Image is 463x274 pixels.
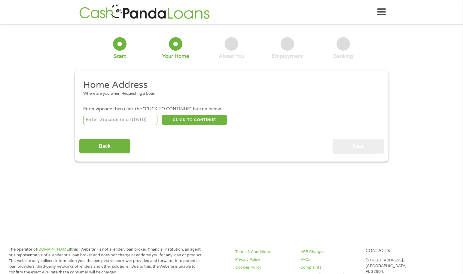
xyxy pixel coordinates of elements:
input: Next [333,139,384,153]
div: Banking [333,53,353,60]
input: Enter Zipcode (e.g 01510) [83,115,157,125]
a: Complaints [300,265,358,270]
div: Where are you when Requesting a Loan. [83,91,375,97]
div: About You [219,53,244,60]
h2: Home Address [83,79,375,91]
div: Start [114,53,126,60]
a: Privacy Policy [235,257,293,263]
button: CLICK TO CONTINUE [162,115,227,125]
a: [DOMAIN_NAME] [37,247,70,252]
div: Your Home [162,53,189,60]
a: FAQs [300,257,358,263]
h4: Contacts [366,248,424,254]
a: Terms & Conditions [235,249,293,255]
a: APR Charges [300,249,358,255]
input: Back [79,139,130,153]
img: GetLoanNow Logo [78,4,212,21]
div: Employment [272,53,303,60]
div: Enter zipcode then click the "CLICK TO CONTINUE" button below. [83,106,379,112]
a: Cookies Policy [235,265,293,270]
